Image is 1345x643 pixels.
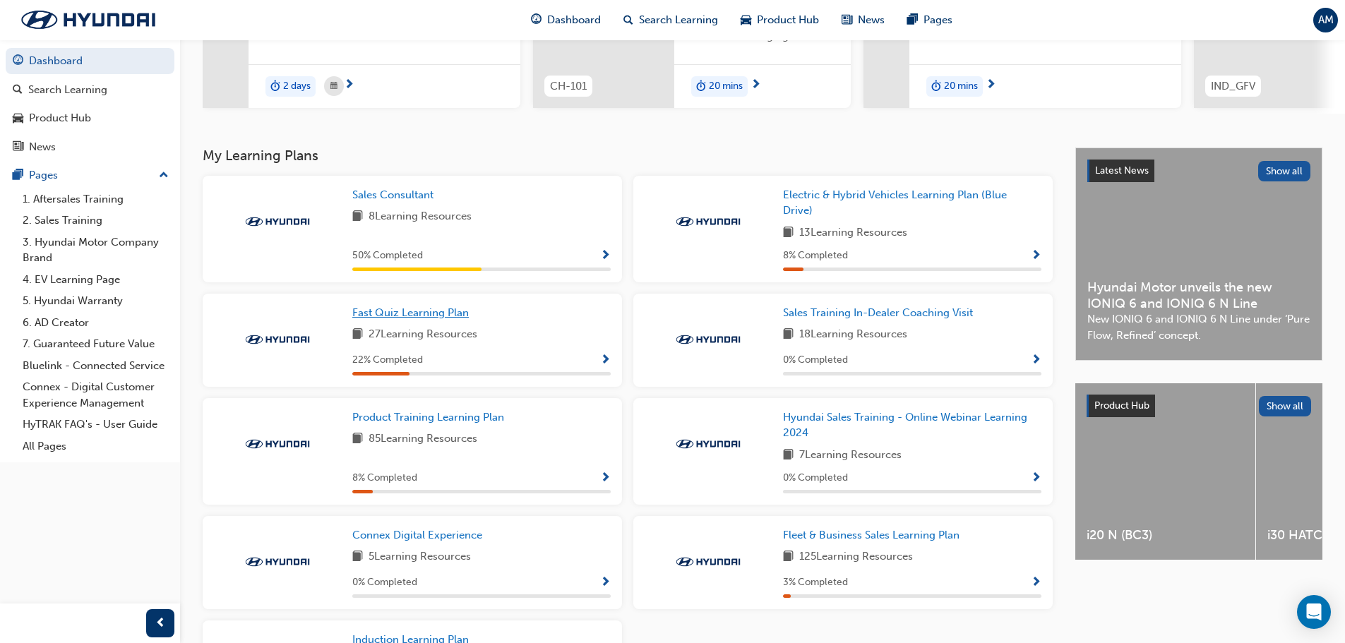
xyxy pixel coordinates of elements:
[944,78,978,95] span: 20 mins
[1259,396,1312,416] button: Show all
[13,112,23,125] span: car-icon
[1031,354,1041,367] span: Show Progress
[283,78,311,95] span: 2 days
[13,55,23,68] span: guage-icon
[203,148,1053,164] h3: My Learning Plans
[369,208,472,226] span: 8 Learning Resources
[352,411,504,423] span: Product Training Learning Plan
[783,326,794,344] span: book-icon
[783,187,1041,219] a: Electric & Hybrid Vehicles Learning Plan (Blue Drive)
[1087,395,1311,417] a: Product HubShow all
[751,79,761,92] span: next-icon
[1297,595,1331,629] div: Open Intercom Messenger
[600,354,611,367] span: Show Progress
[799,447,902,464] span: 7 Learning Resources
[29,110,91,126] div: Product Hub
[1087,311,1310,343] span: New IONIQ 6 and IONIQ 6 N Line under ‘Pure Flow, Refined’ concept.
[352,548,363,566] span: book-icon
[17,269,174,291] a: 4. EV Learning Page
[639,12,718,28] span: Search Learning
[352,187,439,203] a: Sales Consultant
[352,208,363,226] span: book-icon
[783,248,848,264] span: 8 % Completed
[17,210,174,232] a: 2. Sales Training
[6,105,174,131] a: Product Hub
[783,470,848,486] span: 0 % Completed
[6,134,174,160] a: News
[729,6,830,35] a: car-iconProduct Hub
[799,224,907,242] span: 13 Learning Resources
[799,326,907,344] span: 18 Learning Resources
[783,548,794,566] span: book-icon
[1211,78,1255,95] span: IND_GFV
[1094,399,1149,411] span: Product Hub
[239,555,316,569] img: Trak
[623,11,633,29] span: search-icon
[352,529,482,541] span: Connex Digital Experience
[239,437,316,451] img: Trak
[783,409,1041,441] a: Hyundai Sales Training - Online Webinar Learning 2024
[1031,472,1041,485] span: Show Progress
[17,376,174,414] a: Connex - Digital Customer Experience Management
[1087,160,1310,182] a: Latest NewsShow all
[352,409,510,426] a: Product Training Learning Plan
[783,224,794,242] span: book-icon
[13,169,23,182] span: pages-icon
[369,548,471,566] span: 5 Learning Resources
[600,250,611,263] span: Show Progress
[547,12,601,28] span: Dashboard
[6,162,174,188] button: Pages
[352,352,423,368] span: 22 % Completed
[352,431,363,448] span: book-icon
[1031,250,1041,263] span: Show Progress
[600,472,611,485] span: Show Progress
[17,312,174,334] a: 6. AD Creator
[352,248,423,264] span: 50 % Completed
[1031,247,1041,265] button: Show Progress
[907,11,918,29] span: pages-icon
[17,355,174,377] a: Bluelink - Connected Service
[783,447,794,464] span: book-icon
[669,332,747,347] img: Trak
[29,139,56,155] div: News
[352,575,417,591] span: 0 % Completed
[600,351,611,369] button: Show Progress
[17,232,174,269] a: 3. Hyundai Motor Company Brand
[1258,161,1311,181] button: Show all
[352,326,363,344] span: book-icon
[1075,148,1322,361] a: Latest NewsShow allHyundai Motor unveils the new IONIQ 6 and IONIQ 6 N LineNew IONIQ 6 and IONIQ ...
[1318,12,1334,28] span: AM
[931,78,941,96] span: duration-icon
[669,215,747,229] img: Trak
[520,6,612,35] a: guage-iconDashboard
[669,437,747,451] img: Trak
[1075,383,1255,560] a: i20 N (BC3)
[28,82,107,98] div: Search Learning
[6,48,174,74] a: Dashboard
[757,12,819,28] span: Product Hub
[600,247,611,265] button: Show Progress
[842,11,852,29] span: news-icon
[783,411,1027,440] span: Hyundai Sales Training - Online Webinar Learning 2024
[17,333,174,355] a: 7. Guaranteed Future Value
[531,11,542,29] span: guage-icon
[858,12,885,28] span: News
[6,45,174,162] button: DashboardSearch LearningProduct HubNews
[17,435,174,457] a: All Pages
[352,305,474,321] a: Fast Quiz Learning Plan
[369,431,477,448] span: 85 Learning Resources
[13,141,23,154] span: news-icon
[783,306,973,319] span: Sales Training In-Dealer Coaching Visit
[783,529,960,541] span: Fleet & Business Sales Learning Plan
[7,5,169,35] img: Trak
[155,615,166,632] span: prev-icon
[830,6,896,35] a: news-iconNews
[1031,351,1041,369] button: Show Progress
[600,577,611,589] span: Show Progress
[600,574,611,591] button: Show Progress
[923,12,952,28] span: Pages
[6,77,174,103] a: Search Learning
[783,188,1007,217] span: Electric & Hybrid Vehicles Learning Plan (Blue Drive)
[783,575,848,591] span: 3 % Completed
[13,84,23,97] span: search-icon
